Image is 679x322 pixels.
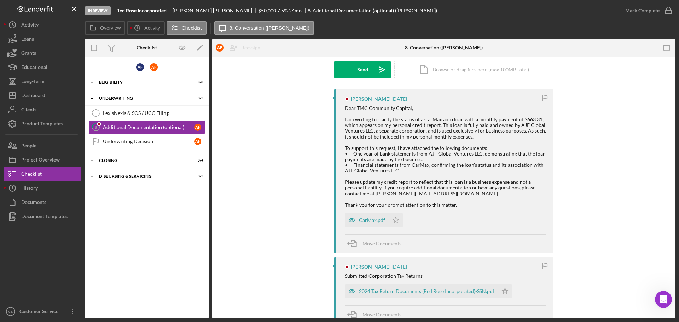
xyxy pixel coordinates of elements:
[289,8,302,13] div: 24 mo
[655,291,672,308] iframe: Intercom live chat
[625,4,660,18] div: Mark Complete
[21,74,45,90] div: Long-Term
[85,206,99,220] div: Submit
[21,60,47,76] div: Educational
[4,46,81,60] button: Grants
[4,32,81,46] button: Loans
[6,80,116,134] div: Good to know!Yes, we've recently made changes to the system, and are in the process of updating o...
[6,140,116,162] div: Help [PERSON_NAME] understand how they’re doing:
[88,134,205,148] a: Underwriting DecisionAF
[111,3,124,16] button: Home
[34,225,39,231] button: Gif picker
[6,210,135,222] textarea: Message…
[67,183,77,193] span: Great
[194,138,201,145] div: A F
[21,46,36,62] div: Grants
[230,25,309,31] label: 8. Conversation ([PERSON_NAME])
[49,182,62,195] span: OK
[144,25,160,31] label: Activity
[95,125,97,129] tspan: 8
[4,103,81,117] button: Clients
[191,174,203,178] div: 0 / 3
[4,167,81,181] button: Checklist
[277,8,288,13] div: 7.5 %
[4,74,81,88] button: Long-Term
[167,21,207,35] button: Checklist
[212,41,267,55] button: AFReassign
[4,117,81,131] button: Product Templates
[391,96,407,102] time: 2025-10-10 17:10
[4,18,81,32] a: Activity
[4,304,81,318] button: CSCustomer Service
[391,264,407,270] time: 2025-10-10 16:35
[21,153,60,169] div: Project Overview
[191,158,203,163] div: 0 / 4
[345,105,546,208] div: Dear TMC Community Capital, I am writing to clarify the status of a CarMax auto loan with a month...
[31,36,130,70] div: Thanks, I figured it out. Your online instructions/guide needs to be updated. There is no 3 dots,...
[359,217,385,223] div: CarMax.pdf
[345,213,403,227] button: CarMax.pdf
[13,170,97,178] div: Rate your conversation
[34,183,43,193] span: Bad
[191,96,203,100] div: 0 / 3
[4,60,81,74] button: Educational
[182,25,202,31] label: Checklist
[241,41,260,55] div: Reassign
[20,4,31,15] img: Profile image for Operator
[21,88,45,104] div: Dashboard
[21,117,63,133] div: Product Templates
[100,25,121,31] label: Overview
[99,158,186,163] div: Closing
[345,235,408,252] button: Move Documents
[103,139,194,144] div: Underwriting Decision
[11,84,110,92] div: Good to know!
[21,18,39,34] div: Activity
[21,181,38,197] div: History
[22,225,28,231] button: Emoji picker
[4,153,81,167] button: Project Overview
[25,31,136,75] div: Thanks, I figured it out. Your online instructions/guide needs to be updated. There is no 3 dots,...
[21,103,36,118] div: Clients
[308,8,437,13] div: 8. Additional Documentation (optional) ([PERSON_NAME])
[4,139,81,153] button: People
[6,163,136,232] div: Operator says…
[4,88,81,103] a: Dashboard
[6,140,136,163] div: Operator says…
[21,195,46,211] div: Documents
[362,311,401,317] span: Move Documents
[99,174,186,178] div: Disbursing & Servicing
[99,96,186,100] div: Underwriting
[4,209,81,223] a: Document Templates
[34,4,59,9] h1: Operator
[6,80,136,140] div: Christina says…
[351,264,390,270] div: [PERSON_NAME]
[216,44,224,52] div: A F
[11,144,110,158] div: Help [PERSON_NAME] understand how they’re doing:
[18,304,64,320] div: Customer Service
[173,8,258,13] div: [PERSON_NAME] [PERSON_NAME]
[85,6,111,15] div: In Review
[11,225,17,231] button: Upload attachment
[258,7,276,13] span: $50,000
[83,183,93,193] span: Amazing
[88,120,205,134] a: 8Additional Documentation (optional)AF
[21,32,34,48] div: Loans
[405,45,483,51] div: 8. Conversation ([PERSON_NAME])
[4,195,81,209] button: Documents
[194,124,201,131] div: A F
[11,95,110,130] div: Yes, we've recently made changes to the system, and are in the process of updating our support ar...
[362,240,401,246] span: Move Documents
[214,21,314,35] button: 8. Conversation ([PERSON_NAME])
[103,124,194,130] div: Additional Documentation (optional)
[8,310,13,314] text: CS
[4,181,81,195] button: History
[21,209,68,225] div: Document Templates
[88,106,205,120] a: LexisNexis & SOS / UCC Filing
